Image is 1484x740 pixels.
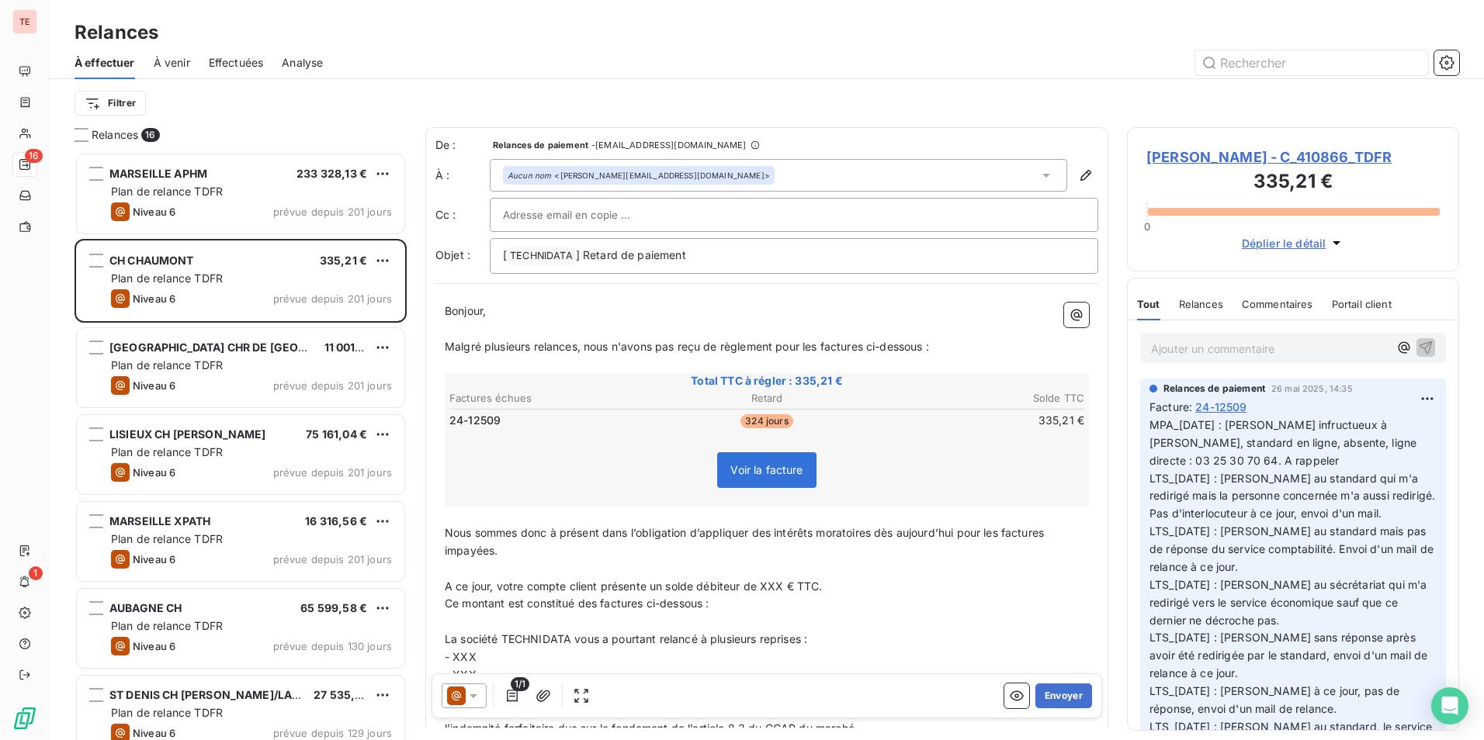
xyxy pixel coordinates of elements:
[1163,382,1265,396] span: Relances de paiement
[109,341,385,354] span: [GEOGRAPHIC_DATA] CHR DE [GEOGRAPHIC_DATA]
[320,254,367,267] span: 335,21 €
[508,170,551,181] em: Aucun nom
[306,427,367,441] span: 75 161,04 €
[445,304,486,317] span: Bonjour,
[75,19,158,47] h3: Relances
[445,668,477,681] span: - XXX
[1431,687,1468,724] div: Open Intercom Messenger
[273,466,392,479] span: prévue depuis 201 jours
[730,463,803,476] span: Voir la facture
[273,206,392,218] span: prévue depuis 201 jours
[29,566,43,580] span: 1
[109,254,194,267] span: CH CHAUMONT
[1146,168,1440,199] h3: 335,21 €
[133,292,175,305] span: Niveau 6
[591,140,746,150] span: - [EMAIL_ADDRESS][DOMAIN_NAME]
[445,526,1047,557] span: Nous sommes donc à présent dans l’obligation d’appliquer des intérêts moratoires dès aujourd’hui ...
[133,379,175,392] span: Niveau 6
[273,640,392,652] span: prévue depuis 130 jours
[447,373,1087,389] span: Total TTC à régler : 335,21 €
[740,414,792,428] span: 324 jours
[111,271,223,285] span: Plan de relance TDFR
[111,532,223,545] span: Plan de relance TDFR
[435,168,490,183] label: À :
[133,466,175,479] span: Niveau 6
[305,514,367,527] span: 16 316,56 €
[111,358,223,372] span: Plan de relance TDFR
[75,55,135,71] span: À effectuer
[1195,50,1428,75] input: Rechercher
[209,55,264,71] span: Effectuées
[273,292,392,305] span: prévue depuis 201 jours
[1137,298,1160,310] span: Tout
[300,601,367,614] span: 65 599,58 €
[1195,399,1246,415] span: 24-12509
[12,706,37,731] img: Logo LeanPay
[576,248,686,261] span: ] Retard de paiement
[296,167,367,180] span: 233 328,13 €
[1271,384,1353,393] span: 26 mai 2025, 14:35
[141,128,159,142] span: 16
[111,185,223,198] span: Plan de relance TDFR
[503,203,670,226] input: Adresse email en copie ...
[435,248,470,261] span: Objet :
[75,152,407,740] div: grid
[154,55,190,71] span: À venir
[449,390,660,406] th: Factures échues
[493,140,588,150] span: Relances de paiement
[109,601,182,614] span: AUBAGNE CH
[12,9,37,34] div: TE
[508,247,575,265] span: TECHNIDATA
[273,553,392,565] span: prévue depuis 201 jours
[111,619,223,632] span: Plan de relance TDFR
[508,170,770,181] div: <[PERSON_NAME][EMAIL_ADDRESS][DOMAIN_NAME]>
[1035,683,1092,708] button: Envoyer
[1144,220,1150,233] span: 0
[133,727,175,739] span: Niveau 6
[111,445,223,458] span: Plan de relance TDFR
[1179,298,1223,310] span: Relances
[511,677,529,691] span: 1/1
[109,427,266,441] span: LISIEUX CH [PERSON_NAME]
[1237,234,1350,252] button: Déplier le détail
[1149,399,1192,415] span: Facture :
[445,340,929,353] span: Malgré plusieurs relances, nous n'avons pas reçu de règlement pour les factures ci-dessous :
[1242,235,1326,251] span: Déplier le détail
[1332,298,1392,310] span: Portail client
[111,706,223,719] span: Plan de relance TDFR
[449,413,501,428] span: 24-12509
[445,596,709,610] span: Ce montant est constitué des factures ci-dessous :
[282,55,323,71] span: Analyse
[445,650,477,663] span: - XXX
[435,207,490,223] label: Cc :
[109,167,207,180] span: MARSEILLE APHM
[874,412,1085,429] td: 335,21 €
[133,640,175,652] span: Niveau 6
[661,390,872,406] th: Retard
[1242,298,1313,310] span: Commentaires
[445,632,807,645] span: La société TECHNIDATA vous a pourtant relancé à plusieurs reprises :
[1146,147,1440,168] span: [PERSON_NAME] - C_410866_TDFR
[445,579,823,593] span: A ce jour, votre compte client présente un solde débiteur de XXX € TTC.
[435,137,490,153] span: De :
[133,553,175,565] span: Niveau 6
[109,514,210,527] span: MARSEILLE XPATH
[874,390,1085,406] th: Solde TTC
[503,248,507,261] span: [
[12,152,36,177] a: 16
[25,149,43,163] span: 16
[273,379,392,392] span: prévue depuis 201 jours
[133,206,175,218] span: Niveau 6
[314,688,380,701] span: 27 535,05 €
[109,688,345,701] span: ST DENIS CH [PERSON_NAME]/LA REUNION
[92,127,138,143] span: Relances
[273,727,392,739] span: prévue depuis 129 jours
[324,341,383,354] span: 11 001,07 €
[75,91,146,116] button: Filtrer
